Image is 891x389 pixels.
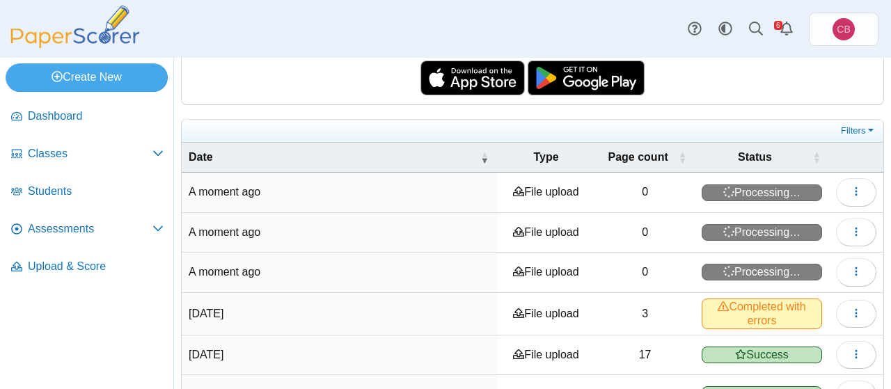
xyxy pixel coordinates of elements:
[595,173,695,212] td: 0
[702,299,822,329] span: Completed with errors
[702,347,822,363] span: Success
[189,151,213,163] span: Date
[189,226,260,238] time: Sep 9, 2025 at 2:35 PM
[595,335,695,375] td: 17
[595,213,695,253] td: 0
[189,308,223,319] time: Sep 2, 2025 at 4:36 PM
[6,175,169,209] a: Students
[738,151,772,163] span: Status
[6,63,168,91] a: Create New
[595,293,695,335] td: 3
[528,61,645,95] img: google-play-badge.png
[28,259,164,274] span: Upload & Score
[497,335,595,375] td: File upload
[702,264,822,280] span: Processing…
[6,213,169,246] a: Assessments
[812,143,821,172] span: Status : Activate to sort
[678,143,686,172] span: Page count : Activate to sort
[608,151,668,163] span: Page count
[28,109,164,124] span: Dashboard
[189,349,223,360] time: Sep 2, 2025 at 4:36 PM
[28,184,164,199] span: Students
[771,14,802,45] a: Alerts
[480,143,489,172] span: Date : Activate to remove sorting
[189,186,260,198] time: Sep 9, 2025 at 2:35 PM
[702,184,822,201] span: Processing…
[420,61,525,95] img: apple-store-badge.svg
[497,253,595,292] td: File upload
[6,6,145,48] img: PaperScorer
[497,213,595,253] td: File upload
[809,13,878,46] a: Canisius Biology
[702,224,822,241] span: Processing…
[533,151,558,163] span: Type
[28,146,152,161] span: Classes
[497,173,595,212] td: File upload
[6,100,169,134] a: Dashboard
[189,266,260,278] time: Sep 9, 2025 at 2:35 PM
[6,251,169,284] a: Upload & Score
[28,221,152,237] span: Assessments
[833,18,855,40] span: Canisius Biology
[837,24,850,34] span: Canisius Biology
[6,38,145,50] a: PaperScorer
[6,138,169,171] a: Classes
[837,124,880,138] a: Filters
[497,293,595,335] td: File upload
[595,253,695,292] td: 0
